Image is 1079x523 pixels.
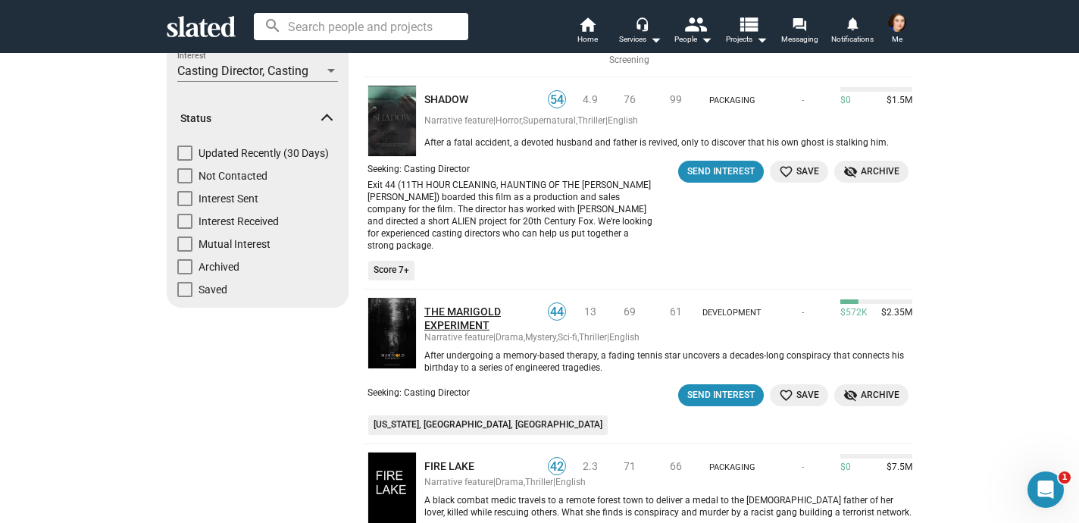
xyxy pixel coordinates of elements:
li: Stop analyzing hundreds of projects to find one good one -- by highlighting the best projects in ... [42,73,272,199]
mat-icon: headset_mic [635,17,649,30]
button: Save [770,161,828,183]
button: go back [10,6,39,35]
mat-icon: home [578,15,596,33]
span: Updated Recently (30 Days) [199,146,329,161]
button: Services [614,15,667,49]
span: 44 [549,305,565,320]
span: $1.5M [880,95,912,107]
span: Narrative feature | [424,332,496,343]
b: Team [60,172,91,184]
span: Mutual Interest [199,236,271,252]
a: Notifications [826,15,879,49]
mat-icon: arrow_drop_down [646,30,665,49]
a: FIRE LAKE [424,459,539,474]
span: Archive [843,387,899,403]
div: Send Interest [687,164,755,180]
button: Projects [720,15,773,49]
span: Thriller [577,115,605,126]
div: After a fatal accident, a devoted husband and father is revived, only to discover that his own gh... [424,137,912,149]
li: [US_STATE], [GEOGRAPHIC_DATA], [GEOGRAPHIC_DATA] [368,415,608,435]
span: 71 [624,460,636,472]
img: SHADOW [367,85,417,157]
i: Slated does the work for you [103,102,256,114]
mat-icon: forum [792,17,806,31]
a: THE MARIGOLD EXPERIMENT [424,305,539,332]
span: English [555,477,586,487]
span: Projects [726,30,768,49]
div: Close [266,6,293,33]
button: Archive [834,384,909,406]
img: THE MARIGOLD EXPERIMENT [367,297,417,369]
button: Send Interest [678,161,764,183]
div: - [769,462,837,474]
b: Script [189,172,225,184]
div: - [769,307,837,319]
div: Status [167,146,349,305]
button: Send a message… [260,401,284,425]
span: Home [577,30,598,49]
b: Financial [128,186,182,199]
span: Notifications [831,30,874,49]
span: Seeking: Casting Director [367,387,470,398]
div: - [769,95,837,107]
span: Sci-fi, [558,332,579,343]
button: Emoji picker [23,407,36,419]
button: Archive [834,161,909,183]
span: 13 [584,305,596,318]
span: Interest Received [199,214,279,229]
span: Me [892,30,902,49]
span: Casting Director, Casting [177,64,308,78]
img: Profile image for Mary [43,8,67,33]
span: Horror, [496,115,523,126]
button: Home [237,6,266,35]
td: Packaging [699,77,765,115]
span: Supernatural, [523,115,577,126]
input: Search people and projects [254,13,468,40]
li: We’ve designed Slated as a marketplace that protects investors from getting unsolicited communica... [42,203,272,330]
span: 54 [549,92,565,108]
button: Gif picker [48,407,60,419]
li: Score 7+ [368,261,414,280]
a: Messaging [773,15,826,49]
button: People [667,15,720,49]
span: Not Contacted [199,168,267,183]
span: Narrative feature | [424,115,496,126]
span: Save [779,164,819,180]
mat-expansion-panel-header: Status [167,94,349,142]
span: 99 [670,93,682,105]
div: Services [619,30,661,49]
textarea: Message… [13,375,290,401]
span: $572K [840,307,868,319]
mat-icon: visibility_off [843,164,858,179]
div: A black combat medic travels to a remote forest town to deliver a medal to the [DEMOGRAPHIC_DATA]... [424,495,912,519]
img: Robin Carus [888,14,906,32]
div: After undergoing a memory-based therapy, a fading tennis star uncovers a decades-long conspiracy ... [424,350,912,374]
mat-icon: notifications [845,16,859,30]
span: Status [180,111,323,126]
div: People [674,30,712,49]
span: 69 [624,305,636,318]
mat-icon: people [684,13,706,35]
span: Narrative feature | [424,477,496,487]
mat-icon: favorite_border [779,164,793,179]
h1: [PERSON_NAME] [73,8,172,19]
span: 4.9 [583,93,598,105]
button: Robin CarusMe [879,11,915,50]
button: Upload attachment [72,407,84,419]
span: Interest Sent [199,191,258,206]
a: SHADOW [424,92,539,107]
span: Drama, [496,332,525,343]
span: 42 [549,459,565,474]
iframe: Intercom live chat [1027,471,1064,508]
span: Saved [199,282,227,297]
span: English [609,332,640,343]
span: 61 [670,305,682,318]
button: Start recording [96,407,108,419]
button: Send Interest [678,384,764,406]
button: Save [770,384,828,406]
span: Thriller [525,477,553,487]
div: What are you waiting for? We’re here to help if you have any questions. [31,338,272,368]
span: Messaging [781,30,818,49]
span: Archive [843,164,899,180]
